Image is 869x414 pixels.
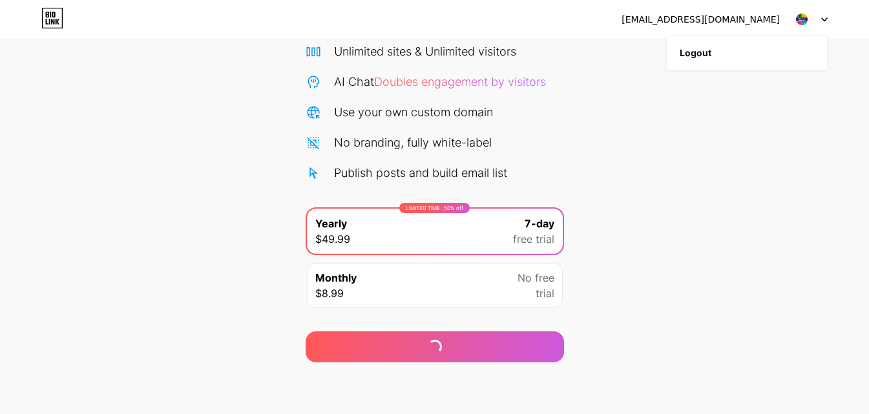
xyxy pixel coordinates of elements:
div: Use your own custom domain [334,103,493,121]
div: Unlimited sites & Unlimited visitors [334,43,516,60]
div: [EMAIL_ADDRESS][DOMAIN_NAME] [622,13,780,26]
span: Doubles engagement by visitors [374,75,546,88]
span: Monthly [315,270,357,285]
span: Yearly [315,216,347,231]
span: free trial [513,231,554,247]
span: 7-day [525,216,554,231]
span: $49.99 [315,231,350,247]
div: AI Chat [334,73,546,90]
span: trial [536,285,554,301]
div: LIMITED TIME : 50% off [399,203,470,213]
img: petsandyou [790,7,814,32]
div: Publish posts and build email list [334,164,507,181]
li: Logout [667,36,827,70]
span: No free [518,270,554,285]
span: $8.99 [315,285,344,301]
div: No branding, fully white-label [334,134,492,151]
